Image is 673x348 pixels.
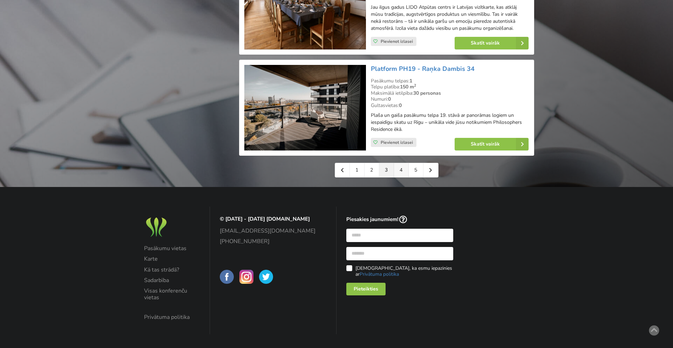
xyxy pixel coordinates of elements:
a: Pasākumu vietas [144,245,200,252]
div: Telpu platība: [371,84,529,90]
a: Skatīt vairāk [455,138,529,150]
a: 3 [379,163,394,177]
img: BalticMeetingRooms on Twitter [259,270,273,284]
div: Pasākumu telpas: [371,78,529,84]
p: Jau ilgus gadus LIDO Atpūtas centrs ir Latvijas vizītkarte, kas atklāj mūsu tradīcijas, augstvērt... [371,4,529,32]
a: 5 [409,163,423,177]
strong: 30 personas [413,90,441,96]
img: BalticMeetingRooms on Facebook [220,270,234,284]
a: 2 [365,163,379,177]
sup: 2 [414,83,416,88]
span: Pievienot izlasei [381,140,413,145]
a: Karte [144,256,200,262]
div: Maksimālā ietilpība: [371,90,529,96]
div: Pieteikties [346,283,386,295]
p: Piesakies jaunumiem! [346,216,453,224]
a: 4 [394,163,409,177]
img: Baltic Meeting Rooms [144,216,169,239]
img: BalticMeetingRooms on Instagram [239,270,253,284]
a: Privātuma politika [144,314,200,320]
div: Gultasvietas: [371,102,529,109]
label: [DEMOGRAPHIC_DATA], ka esmu iepazinies ar [346,265,453,277]
strong: 0 [388,96,391,102]
a: [PHONE_NUMBER] [220,238,327,245]
a: Kā tas strādā? [144,267,200,273]
strong: 1 [409,78,412,84]
a: 1 [350,163,365,177]
a: Visas konferenču vietas [144,288,200,301]
a: Sadarbība [144,277,200,283]
a: Skatīt vairāk [455,37,529,49]
span: Pievienot izlasei [381,39,413,44]
a: Privātuma politika [360,271,399,277]
div: Numuri: [371,96,529,102]
strong: 150 m [400,83,416,90]
p: Plaša un gaiša pasākumu telpa 19. stāvā ar panorāmas logiem un iespaidīgu skatu uz Rīgu – unikāla... [371,112,529,133]
strong: 0 [399,102,402,109]
p: © [DATE] - [DATE] [DOMAIN_NAME] [220,216,327,222]
a: [EMAIL_ADDRESS][DOMAIN_NAME] [220,228,327,234]
a: Platform PH19 - Raņka Dambis 34 [371,65,475,73]
img: Neierastas vietas | Rīga | Platform PH19 - Raņka Dambis 34 [244,65,366,151]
